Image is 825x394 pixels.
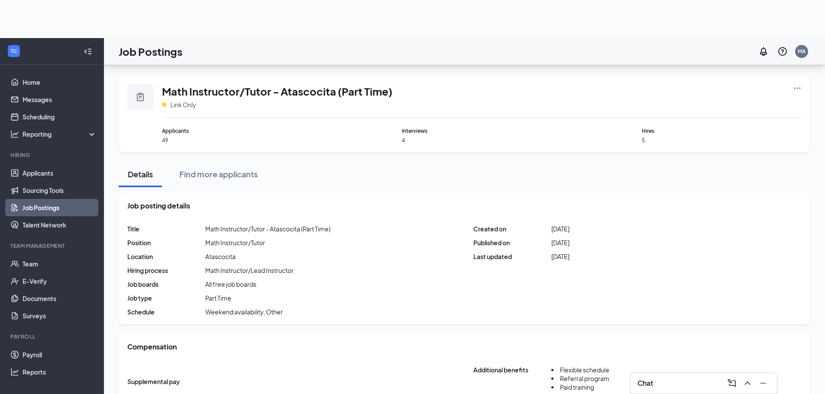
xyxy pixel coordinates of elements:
a: Applicants [23,164,97,182]
span: Created on [473,224,551,233]
span: Job type [127,294,205,302]
a: Payroll [23,346,97,363]
h3: Chat [637,378,653,388]
button: ChevronUp [741,376,754,390]
span: [DATE] [551,224,569,233]
div: Reporting [23,130,97,138]
button: ComposeMessage [725,376,739,390]
span: Schedule [127,308,205,316]
span: Math Instructor/Tutor - Atascocita (Part Time) [205,224,330,233]
span: Hiring process [127,266,205,275]
span: Weekend availability, Other [205,308,283,316]
a: Messages [23,91,97,108]
a: Surveys [23,307,97,324]
svg: Ellipses [793,84,802,93]
span: Title [127,224,205,233]
a: Home [23,74,97,91]
span: Referral program [560,375,609,382]
span: Applicants [162,127,322,135]
span: Position [127,238,205,247]
span: Compensation [127,342,177,352]
span: Part Time [205,294,231,302]
div: MA [798,48,806,55]
span: Job posting details [127,201,190,211]
span: Last updated [473,252,551,261]
svg: Collapse [84,47,92,56]
span: Math Instructor/Tutor - Atascocita (Part Time) [162,84,392,99]
span: 4 [402,137,562,144]
span: Link Only [171,100,196,109]
span: [DATE] [551,252,569,261]
span: Paid training [560,383,594,391]
svg: Clipboard [135,92,146,102]
a: Team [23,255,97,272]
a: Documents [23,290,97,307]
div: Hiring [10,151,95,159]
svg: Minimize [758,378,768,388]
span: 5 [642,137,802,144]
span: Atascocita [205,252,236,261]
h1: Job Postings [119,44,182,59]
div: Math Instructor/Lead Instructor [205,266,294,275]
svg: Notifications [758,46,769,57]
span: Interviews [402,127,562,135]
svg: WorkstreamLogo [10,47,18,55]
span: Published on [473,238,551,247]
svg: Analysis [10,130,19,138]
div: Team Management [10,242,95,250]
div: Payroll [10,333,95,340]
span: 49 [162,137,322,144]
a: E-Verify [23,272,97,290]
span: Flexible schedule [560,366,609,374]
a: Scheduling [23,108,97,125]
span: Location [127,252,205,261]
span: Job boards [127,280,205,288]
span: [DATE] [551,238,569,247]
span: Hires [642,127,802,135]
span: All free job boards [205,280,256,288]
span: Supplemental pay [127,377,205,386]
svg: ComposeMessage [727,378,737,388]
button: Minimize [756,376,770,390]
div: Find more applicants [179,169,258,179]
div: Math Instructor/Tutor [205,238,265,247]
svg: QuestionInfo [777,46,788,57]
svg: ChevronUp [742,378,753,388]
div: Details [127,169,153,179]
a: Reports [23,363,97,381]
a: Talent Network [23,216,97,234]
iframe: Intercom live chat [796,365,816,385]
a: Sourcing Tools [23,182,97,199]
a: Job Postings [23,199,97,216]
